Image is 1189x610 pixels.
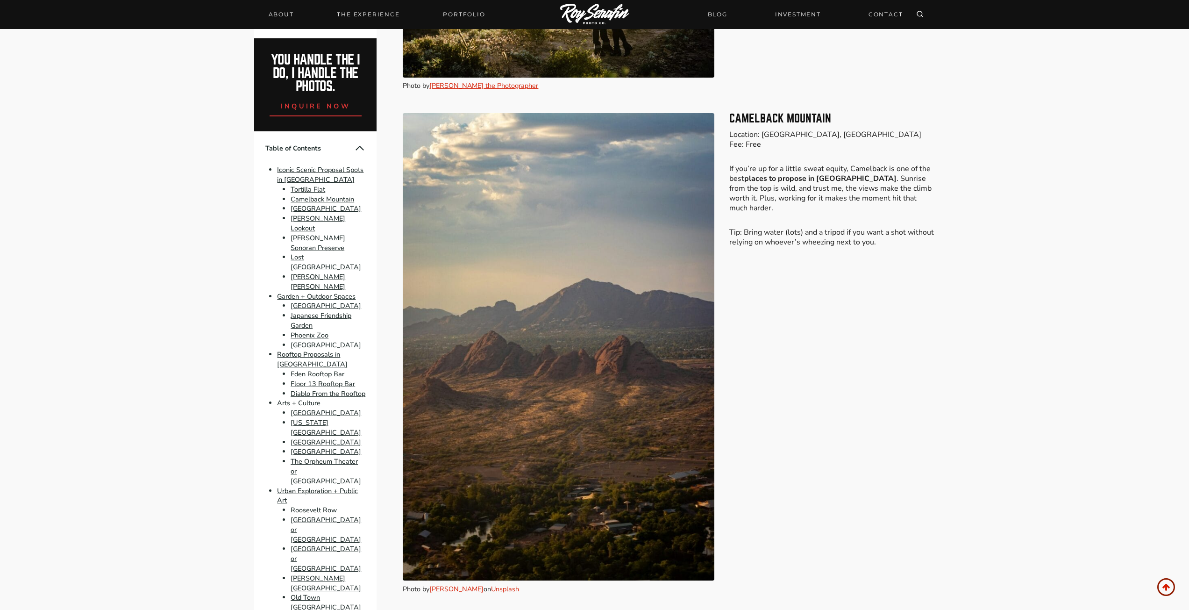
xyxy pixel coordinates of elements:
a: Lost [GEOGRAPHIC_DATA] [291,253,361,272]
a: [GEOGRAPHIC_DATA] or [GEOGRAPHIC_DATA] [291,545,361,574]
a: [GEOGRAPHIC_DATA] [291,447,361,457]
a: [GEOGRAPHIC_DATA] [291,340,361,350]
a: Tortilla Flat [291,185,325,194]
a: [GEOGRAPHIC_DATA] or [GEOGRAPHIC_DATA] [291,515,361,544]
a: Garden + Outdoor Spaces [277,292,356,301]
a: [PERSON_NAME] [PERSON_NAME] [291,272,345,291]
span: inquire now [281,101,351,111]
a: Eden Rooftop Bar [291,369,344,379]
p: Location: [GEOGRAPHIC_DATA], [GEOGRAPHIC_DATA] Fee: Free [729,130,934,150]
figcaption: Photo by on [403,584,714,594]
nav: Secondary Navigation [702,6,909,22]
a: Floor 13 Rooftop Bar [291,379,355,388]
button: View Search Form [913,8,926,21]
a: Japanese Friendship Garden [291,311,351,330]
a: Diablo From the Rooftop [291,389,365,398]
a: [PERSON_NAME] [429,584,484,594]
a: Rooftop Proposals in [GEOGRAPHIC_DATA] [277,350,348,369]
a: CONTACT [863,6,909,22]
a: [GEOGRAPHIC_DATA] [291,204,361,214]
a: [PERSON_NAME][GEOGRAPHIC_DATA] [291,574,361,593]
a: INVESTMENT [769,6,826,22]
a: [PERSON_NAME] Sonoran Preserve [291,233,345,252]
a: Camelback Mountain [291,194,354,204]
a: Arts + Culture [277,399,320,408]
a: Phoenix Zoo [291,330,328,340]
p: If you’re up for a little sweat equity, Camelback is one of the best . Sunrise from the top is wi... [729,164,934,213]
a: Urban Exploration + Public Art [277,486,358,505]
a: Iconic Scenic Proposal Spots in [GEOGRAPHIC_DATA] [277,165,363,184]
a: Unsplash [491,584,519,594]
a: [GEOGRAPHIC_DATA] [291,438,361,447]
nav: Primary Navigation [263,8,491,21]
figcaption: Photo by [403,81,714,91]
a: Roosevelt Row [291,505,337,515]
a: [GEOGRAPHIC_DATA] [291,301,361,311]
h2: You handle the i do, I handle the photos. [264,53,367,93]
a: [PERSON_NAME] the Photographer [429,81,538,90]
img: Logo of Roy Serafin Photo Co., featuring stylized text in white on a light background, representi... [560,4,629,26]
a: About [263,8,299,21]
a: Portfolio [437,8,491,21]
h3: Camelback Mountain [729,113,934,124]
strong: places to propose in [GEOGRAPHIC_DATA] [744,173,897,184]
img: Phoenix Proposal Ideas and Places to Propose in Phoenix 2 [403,113,714,581]
a: inquire now [270,93,362,116]
a: [PERSON_NAME] Lookout [291,214,345,233]
a: The Orpheum Theater or [GEOGRAPHIC_DATA] [291,457,361,486]
a: BLOG [702,6,733,22]
p: Tip: Bring water (lots) and a tripod if you want a shot without relying on whoever’s wheezing nex... [729,228,934,247]
button: Collapse Table of Contents [354,143,365,154]
a: THE EXPERIENCE [331,8,405,21]
span: Table of Contents [265,144,354,153]
a: Scroll to top [1157,578,1175,596]
a: [US_STATE][GEOGRAPHIC_DATA] [291,418,361,437]
a: [GEOGRAPHIC_DATA] [291,408,361,417]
